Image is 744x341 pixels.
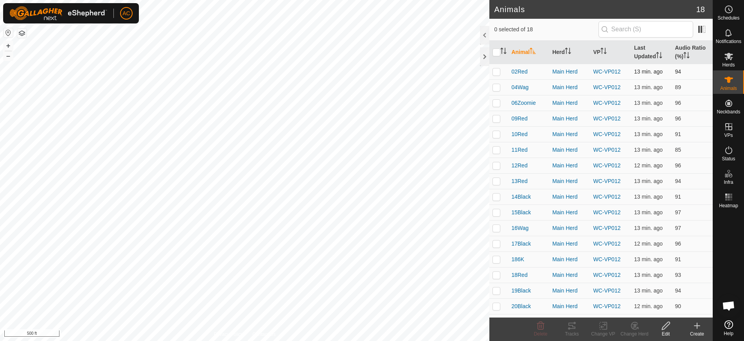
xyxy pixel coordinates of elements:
span: 04Wag [511,83,528,92]
span: 97 [675,225,681,231]
button: Reset Map [4,28,13,38]
span: Schedules [717,16,739,20]
span: Notifications [716,39,741,44]
p-sorticon: Activate to sort [600,49,607,55]
span: Aug 28, 2025, 8:00 AM [634,131,663,137]
span: 96 [675,100,681,106]
span: 91 [675,256,681,262]
img: Gallagher Logo [9,6,107,20]
a: Privacy Policy [214,331,243,338]
span: Aug 28, 2025, 8:00 AM [634,225,663,231]
div: Change Herd [619,330,650,337]
span: 19Black [511,287,531,295]
button: – [4,51,13,61]
div: Main Herd [552,130,587,138]
span: 20Black [511,302,531,310]
div: Edit [650,330,681,337]
span: 94 [675,178,681,184]
div: Main Herd [552,240,587,248]
span: 18Red [511,271,527,279]
span: 93 [675,272,681,278]
a: Contact Us [252,331,275,338]
input: Search (S) [598,21,693,38]
a: WC-VP012 [593,100,620,106]
span: 17Black [511,240,531,248]
p-sorticon: Activate to sort [500,49,507,55]
span: Aug 28, 2025, 8:00 AM [634,303,663,309]
span: Aug 28, 2025, 8:00 AM [634,194,663,200]
a: WC-VP012 [593,303,620,309]
div: Main Herd [552,99,587,107]
p-sorticon: Activate to sort [683,53,690,59]
span: VPs [724,133,733,138]
span: Status [722,156,735,161]
a: Help [713,317,744,339]
span: 91 [675,131,681,137]
div: Tracks [556,330,588,337]
span: 186K [511,255,524,264]
div: Main Herd [552,68,587,76]
a: WC-VP012 [593,225,620,231]
div: Main Herd [552,115,587,123]
span: 11Red [511,146,527,154]
p-sorticon: Activate to sort [530,49,536,55]
div: Main Herd [552,83,587,92]
p-sorticon: Activate to sort [656,53,662,59]
span: Aug 28, 2025, 8:00 AM [634,209,663,215]
a: WC-VP012 [593,178,620,184]
span: Aug 28, 2025, 8:00 AM [634,115,663,122]
th: Last Updated [631,41,672,64]
span: 10Red [511,130,527,138]
span: 12Red [511,162,527,170]
span: 97 [675,209,681,215]
span: 90 [675,303,681,309]
span: Aug 28, 2025, 8:00 AM [634,287,663,294]
span: 02Red [511,68,527,76]
a: WC-VP012 [593,162,620,169]
div: Main Herd [552,208,587,217]
a: WC-VP012 [593,194,620,200]
div: Change VP [588,330,619,337]
th: Audio Ratio (%) [672,41,713,64]
span: Help [724,331,733,336]
span: Heatmap [719,203,738,208]
th: Herd [549,41,590,64]
span: 18 [696,4,705,15]
span: Aug 28, 2025, 8:00 AM [634,68,663,75]
span: Aug 28, 2025, 8:00 AM [634,272,663,278]
span: 06Zoomie [511,99,536,107]
button: Map Layers [17,29,27,38]
div: Main Herd [552,302,587,310]
div: Create [681,330,713,337]
div: Main Herd [552,287,587,295]
span: 96 [675,162,681,169]
span: Aug 28, 2025, 8:00 AM [634,240,663,247]
span: 0 selected of 18 [494,25,598,34]
div: Main Herd [552,255,587,264]
span: 89 [675,84,681,90]
span: Aug 28, 2025, 8:00 AM [634,256,663,262]
th: Animal [508,41,549,64]
span: 96 [675,115,681,122]
a: WC-VP012 [593,131,620,137]
div: Main Herd [552,162,587,170]
div: Main Herd [552,146,587,154]
span: 94 [675,287,681,294]
div: Main Herd [552,193,587,201]
a: WC-VP012 [593,256,620,262]
th: VP [590,41,631,64]
span: AC [122,9,130,18]
h2: Animals [494,5,696,14]
span: 13Red [511,177,527,185]
span: 96 [675,240,681,247]
span: 94 [675,68,681,75]
a: WC-VP012 [593,240,620,247]
span: 16Wag [511,224,528,232]
a: WC-VP012 [593,287,620,294]
a: WC-VP012 [593,272,620,278]
p-sorticon: Activate to sort [565,49,571,55]
span: 85 [675,147,681,153]
a: WC-VP012 [593,84,620,90]
a: Open chat [717,294,740,318]
a: WC-VP012 [593,147,620,153]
